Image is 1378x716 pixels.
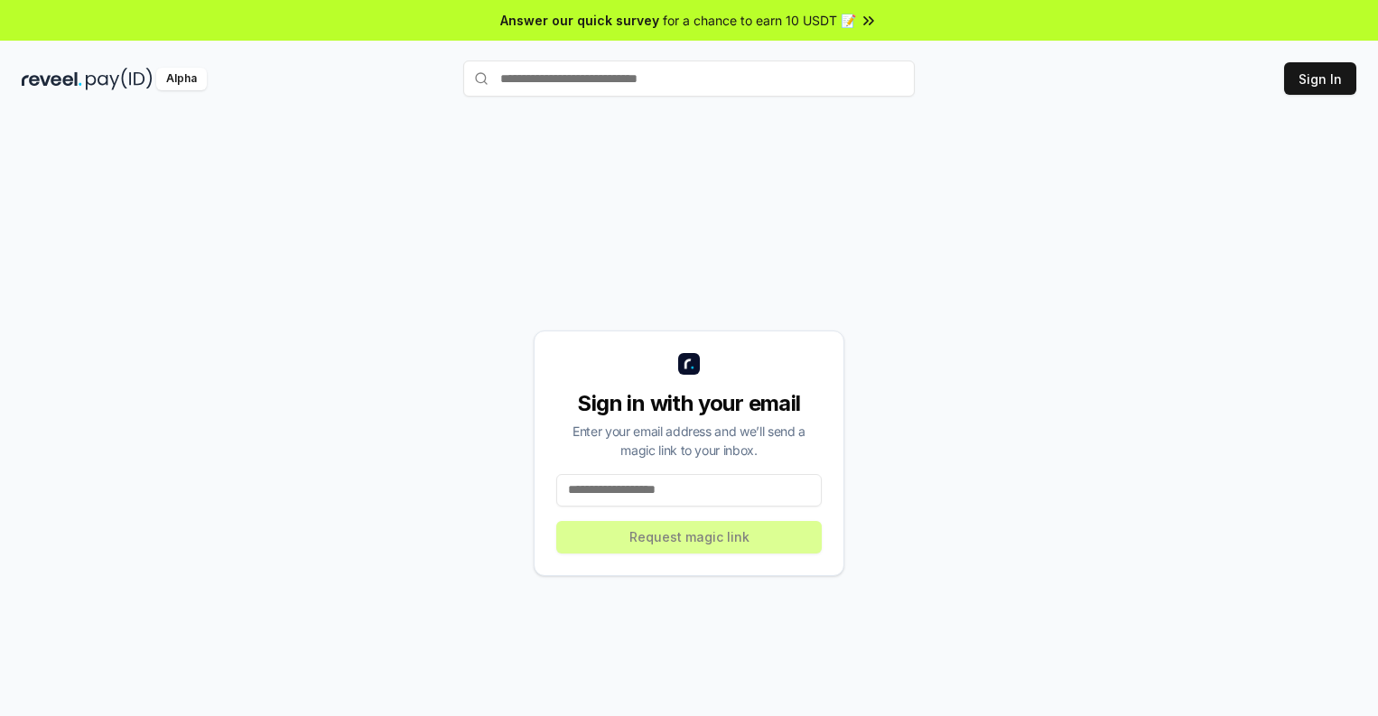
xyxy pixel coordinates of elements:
[663,11,856,30] span: for a chance to earn 10 USDT 📝
[556,422,822,460] div: Enter your email address and we’ll send a magic link to your inbox.
[22,68,82,90] img: reveel_dark
[556,389,822,418] div: Sign in with your email
[156,68,207,90] div: Alpha
[86,68,153,90] img: pay_id
[678,353,700,375] img: logo_small
[500,11,659,30] span: Answer our quick survey
[1284,62,1356,95] button: Sign In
